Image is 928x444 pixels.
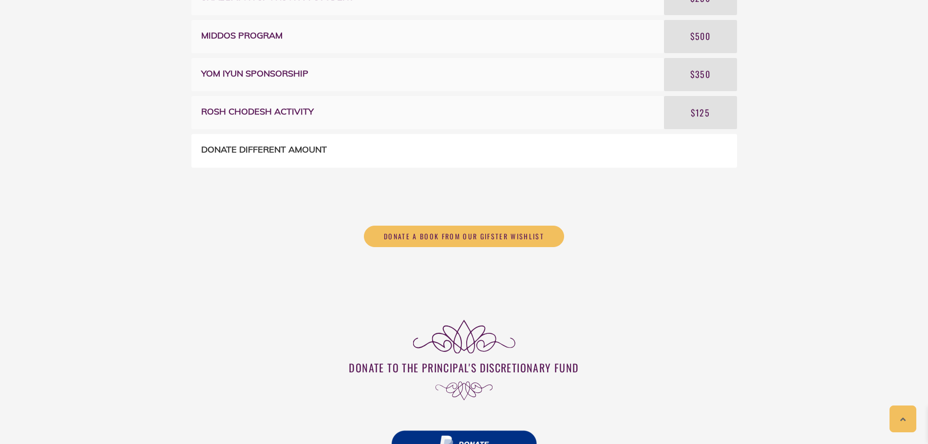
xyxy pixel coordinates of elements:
span: $ [690,30,695,42]
span: $ [691,106,696,119]
bdi: 125 [691,106,710,119]
h3: Donate to the Principal's Discretionary Fund [191,360,737,375]
bdi: 350 [690,68,710,80]
h4: Yom Iyun Sponsorship [201,68,308,79]
a: Donate a book from our Gifster wishlist [364,226,564,247]
span: $ [690,68,695,80]
a: Yom Iyun Sponsorship $350 [191,58,737,96]
h4: Donate different amount [201,144,327,155]
bdi: 500 [690,30,710,42]
a: Rosh Chodesh Activity $125 [191,96,737,134]
h4: Middos Program [201,30,283,41]
h4: Rosh Chodesh Activity [201,106,314,117]
a: Middos Program $500 [191,20,737,58]
a: Donate different amount [191,134,737,172]
span: Donate a book from our Gifster wishlist [384,232,544,241]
